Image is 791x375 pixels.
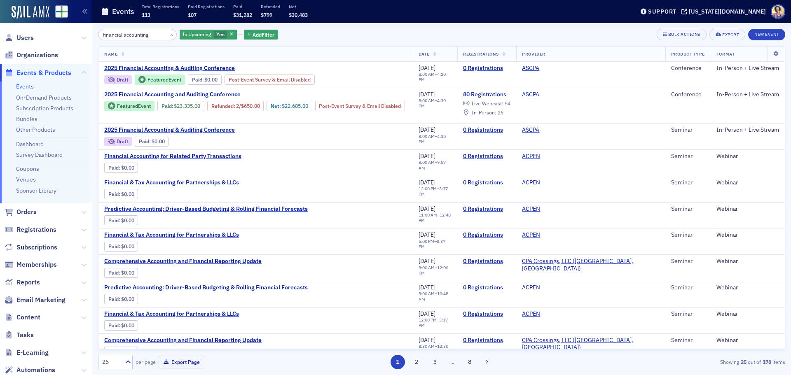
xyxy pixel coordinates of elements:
[739,358,748,366] strong: 25
[463,153,510,160] a: 0 Registrations
[108,322,119,328] a: Paid
[104,137,132,146] div: Draft
[135,137,168,147] div: Paid: 0 - $0
[117,104,151,108] div: Featured Event
[55,5,68,18] img: SailAMX
[108,349,121,355] span: :
[142,12,150,18] span: 113
[108,243,121,249] span: :
[161,103,172,109] a: Paid
[419,133,435,139] time: 8:00 AM
[419,336,435,344] span: [DATE]
[391,355,405,369] button: 1
[463,337,510,344] a: 0 Registrations
[419,98,452,109] div: –
[522,337,659,351] span: CPA Crossings, LLC (Rochester, MI)
[419,98,435,103] time: 8:00 AM
[117,77,128,82] div: Draft
[419,238,434,244] time: 5:00 PM
[671,337,705,344] div: Seminar
[419,317,437,323] time: 12:00 PM
[419,133,446,144] time: 4:30 PM
[716,310,779,318] div: Webinar
[241,103,260,109] span: $650.00
[136,358,156,366] label: per page
[716,205,779,213] div: Webinar
[104,284,308,291] a: Predictive Accounting: Driver-Based Budgeting & Rolling Financial Forecasts
[419,310,435,317] span: [DATE]
[671,126,705,134] div: Seminar
[522,231,574,239] span: ACPEN
[16,165,39,172] a: Coupons
[419,51,430,57] span: Date
[716,51,735,57] span: Format
[49,5,68,19] a: View Homepage
[16,68,71,77] span: Events & Products
[104,179,243,186] span: Financial & Tax Accounting for Partnerships & LLCs
[419,186,448,197] time: 3:37 PM
[522,310,540,318] a: ACPEN
[498,109,503,116] span: 26
[522,284,574,291] span: ACPEN
[188,4,225,9] p: Paid Registrations
[108,296,119,302] a: Paid
[16,176,36,183] a: Venues
[157,101,204,111] div: Paid: 85 - $2333500
[16,278,40,287] span: Reports
[463,179,510,186] a: 0 Registrations
[716,231,779,239] div: Webinar
[671,310,705,318] div: Seminar
[16,51,58,60] span: Organizations
[447,358,458,366] span: …
[207,101,264,111] div: Refunded: 85 - $2333500
[104,347,138,356] div: Paid: 0 - $0
[152,138,165,144] span: $0.00
[211,103,234,109] a: Refunded
[139,138,152,144] span: :
[183,31,211,37] span: Is Upcoming
[419,159,435,165] time: 8:00 AM
[16,331,34,340] span: Tasks
[419,134,452,144] div: –
[522,51,545,57] span: Provider
[168,30,176,38] button: ×
[522,126,539,134] a: ASCPA
[104,153,243,160] span: Financial Accounting for Related Party Transactions
[419,284,435,291] span: [DATE]
[522,91,539,98] a: ASCPA
[522,179,540,186] a: ACPEN
[419,257,435,265] span: [DATE]
[108,191,119,197] a: Paid
[419,212,437,218] time: 11:00 AM
[463,51,499,57] span: Registrations
[657,29,707,40] button: Bulk Actions
[16,115,37,123] a: Bundles
[522,65,539,72] a: ASCPA
[108,270,121,276] span: :
[505,100,510,107] span: 54
[16,187,56,194] a: Sponsor Library
[104,65,243,72] span: 2025 Financial Accounting & Auditing Conference
[16,313,40,322] span: Content
[5,348,49,357] a: E-Learning
[121,165,134,171] span: $0.00
[463,91,510,98] a: 80 Registrations
[419,265,448,276] time: 12:00 PM
[108,349,119,355] a: Paid
[159,356,204,368] button: Export Page
[419,344,452,354] div: –
[716,65,779,72] div: In-Person + Live Stream
[261,4,280,9] p: Refunded
[419,179,435,186] span: [DATE]
[5,331,34,340] a: Tasks
[104,126,243,134] a: 2025 Financial Accounting & Auditing Conference
[428,355,442,369] button: 3
[522,179,574,186] span: ACPEN
[104,91,407,98] a: 2025 Financial Accounting and Auditing Conference
[16,33,34,42] span: Users
[108,296,121,302] span: :
[108,243,119,249] a: Paid
[671,231,705,239] div: Seminar
[716,179,779,186] div: Webinar
[104,320,138,330] div: Paid: 0 - $0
